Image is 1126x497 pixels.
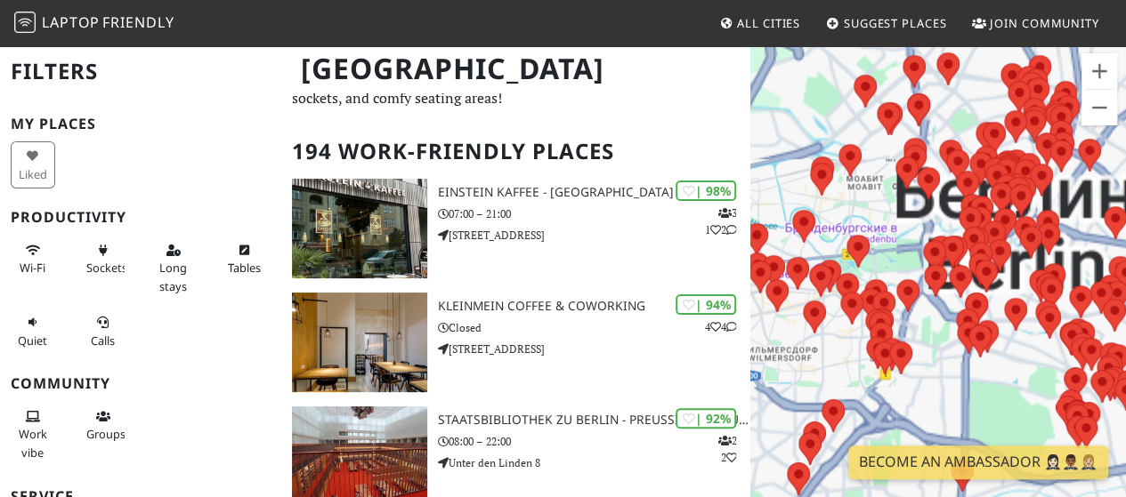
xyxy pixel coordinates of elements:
span: Long stays [159,260,187,293]
span: Work-friendly tables [227,260,260,276]
h2: Filters [11,44,271,99]
button: Tables [222,236,266,283]
button: Quiet [11,308,55,355]
p: 3 1 2 [704,204,736,238]
h1: [GEOGRAPHIC_DATA] [287,44,747,93]
p: Unter den Linden 8 [438,454,750,471]
a: KleinMein Coffee & Coworking | 94% 44 KleinMein Coffee & Coworking Closed [STREET_ADDRESS] [281,293,750,392]
h3: Community [11,375,271,392]
span: Stable Wi-Fi [20,260,45,276]
button: Long stays [151,236,196,301]
a: LaptopFriendly LaptopFriendly [14,8,174,39]
img: Einstein Kaffee - Charlottenburg [292,179,427,278]
a: Join Community [965,7,1106,39]
span: Quiet [18,333,47,349]
h3: Staatsbibliothek zu Berlin - Preußischer Kulturbesitz [438,413,750,428]
h3: My Places [11,116,271,132]
button: Увеличить [1081,53,1117,89]
span: Suggest Places [844,15,947,31]
a: All Cities [712,7,807,39]
p: 4 4 [704,318,736,335]
span: Group tables [86,426,126,442]
a: Einstein Kaffee - Charlottenburg | 98% 312 Einstein Kaffee - [GEOGRAPHIC_DATA] 07:00 – 21:00 [STR... [281,179,750,278]
button: Sockets [81,236,126,283]
p: [STREET_ADDRESS] [438,341,750,357]
span: All Cities [737,15,800,31]
button: Work vibe [11,402,55,467]
p: 08:00 – 22:00 [438,433,750,450]
p: 07:00 – 21:00 [438,205,750,222]
button: Уменьшить [1081,90,1117,125]
button: Wi-Fi [11,236,55,283]
span: Video/audio calls [91,333,115,349]
button: Calls [81,308,126,355]
p: 2 2 [717,432,736,466]
h3: Einstein Kaffee - [GEOGRAPHIC_DATA] [438,185,750,200]
span: Laptop [42,12,100,32]
p: [STREET_ADDRESS] [438,227,750,244]
button: Groups [81,402,126,449]
img: LaptopFriendly [14,12,36,33]
p: Closed [438,319,750,336]
h3: KleinMein Coffee & Coworking [438,299,750,314]
span: Friendly [102,12,174,32]
div: | 92% [676,408,736,429]
a: Suggest Places [819,7,954,39]
h3: Productivity [11,209,271,226]
div: | 98% [676,180,736,201]
span: Power sockets [86,260,127,276]
img: KleinMein Coffee & Coworking [292,293,427,392]
h2: 194 Work-Friendly Places [292,124,740,179]
span: Join Community [990,15,1099,31]
span: People working [19,426,47,460]
div: | 94% [676,294,736,315]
